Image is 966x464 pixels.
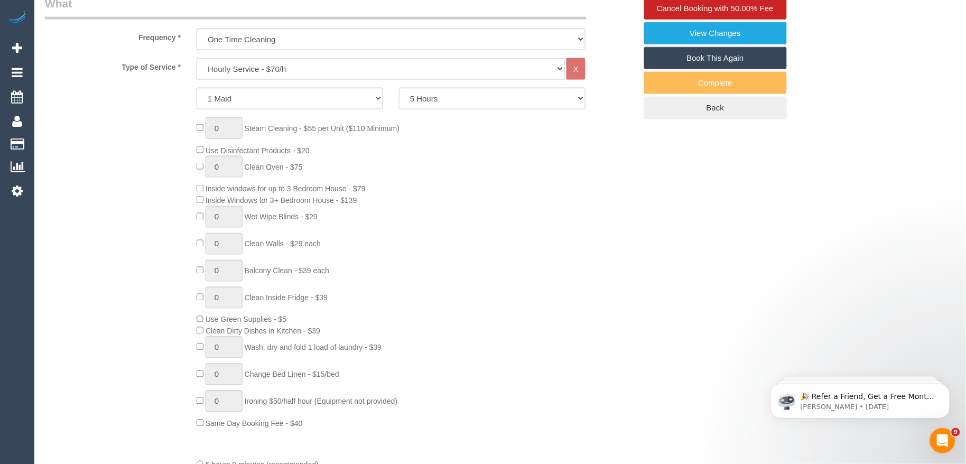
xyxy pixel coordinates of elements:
span: Use Green Supplies - $5 [206,315,286,324]
span: Ironing $50/half hour (Equipment not provided) [245,397,398,406]
span: Balcony Clean - $39 each [245,267,329,275]
label: Type of Service * [37,58,189,72]
span: Use Disinfectant Products - $20 [206,146,310,155]
span: Clean Dirty Dishes in Kitchen - $39 [206,327,320,336]
a: Back [644,97,787,119]
span: Inside windows for up to 3 Bedroom House - $79 [206,185,366,193]
span: Wet Wipe Blinds - $29 [245,213,318,221]
span: Clean Oven - $75 [245,163,303,171]
iframe: Intercom notifications message [755,361,966,435]
span: Clean Inside Fridge - $39 [245,294,328,302]
span: Clean Walls - $29 each [245,240,321,248]
span: Inside Windows for 3+ Bedroom House - $139 [206,197,357,205]
label: Frequency * [37,29,189,43]
img: Automaid Logo [6,11,27,25]
a: View Changes [644,22,787,44]
iframe: Intercom live chat [930,428,955,453]
a: Book This Again [644,47,787,69]
span: 9 [952,428,960,437]
span: Cancel Booking with 50.00% Fee [657,4,774,13]
span: Wash, dry and fold 1 load of laundry - $39 [245,344,382,352]
span: Change Bed Linen - $15/bed [245,370,339,379]
span: Steam Cleaning - $55 per Unit ($110 Minimum) [245,124,400,133]
span: Same Day Booking Fee - $40 [206,420,303,428]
